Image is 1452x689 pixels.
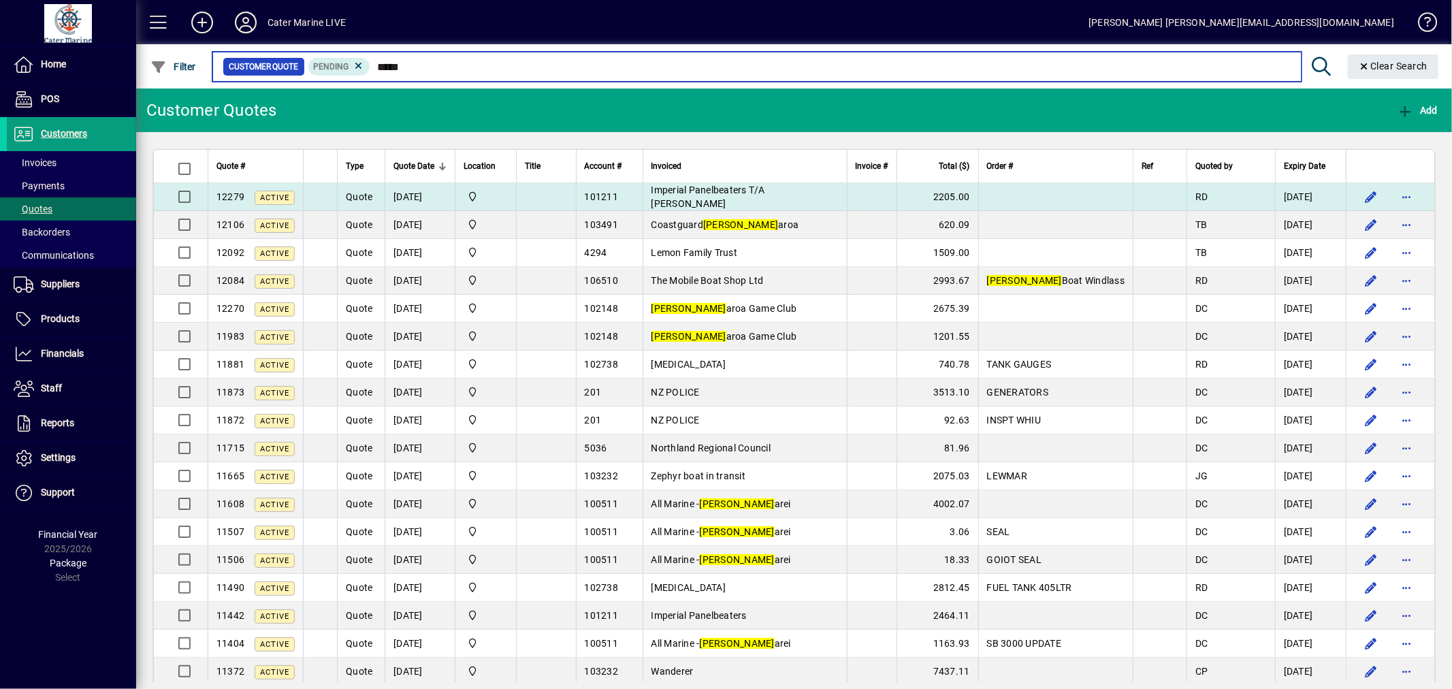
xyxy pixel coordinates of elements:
[1275,211,1346,239] td: [DATE]
[525,159,541,174] span: Title
[1408,3,1435,47] a: Knowledge Base
[7,82,136,116] a: POS
[260,417,289,426] span: Active
[987,387,1049,398] span: GENERATORS
[1395,660,1417,682] button: More options
[1275,630,1346,658] td: [DATE]
[216,666,244,677] span: 11372
[7,174,136,197] a: Payments
[385,351,455,379] td: [DATE]
[897,406,978,434] td: 92.63
[464,385,508,400] span: Cater Marine
[1275,183,1346,211] td: [DATE]
[1275,379,1346,406] td: [DATE]
[346,247,372,258] span: Quote
[1395,186,1417,208] button: More options
[987,159,1014,174] span: Order #
[1195,582,1208,593] span: RD
[1275,434,1346,462] td: [DATE]
[260,249,289,258] span: Active
[464,496,508,511] span: Cater Marine
[1275,323,1346,351] td: [DATE]
[1360,242,1382,263] button: Edit
[150,61,196,72] span: Filter
[651,470,746,481] span: Zephyr boat in transit
[897,183,978,211] td: 2205.00
[651,159,839,174] div: Invoiced
[1195,191,1208,202] span: RD
[897,490,978,518] td: 4002.07
[393,159,447,174] div: Quote Date
[7,151,136,174] a: Invoices
[1142,159,1153,174] span: Ref
[224,10,268,35] button: Profile
[260,361,289,370] span: Active
[585,498,619,509] span: 100511
[464,636,508,651] span: Cater Marine
[1395,298,1417,319] button: More options
[651,498,791,509] span: All Marine - arei
[897,658,978,685] td: 7437.11
[260,528,289,537] span: Active
[260,193,289,202] span: Active
[1360,660,1382,682] button: Edit
[385,462,455,490] td: [DATE]
[385,295,455,323] td: [DATE]
[1395,437,1417,459] button: More options
[41,383,62,394] span: Staff
[585,159,622,174] span: Account #
[41,313,80,324] span: Products
[1275,295,1346,323] td: [DATE]
[216,191,244,202] span: 12279
[700,526,775,537] em: [PERSON_NAME]
[464,159,508,174] div: Location
[346,159,364,174] span: Type
[346,470,372,481] span: Quote
[651,247,738,258] span: Lemon Family Trust
[1395,577,1417,598] button: More options
[585,443,607,453] span: 5036
[651,359,726,370] span: [MEDICAL_DATA]
[180,10,224,35] button: Add
[1195,610,1208,621] span: DC
[216,638,244,649] span: 11404
[216,498,244,509] span: 11608
[651,443,771,453] span: Northland Regional Council
[346,554,372,565] span: Quote
[1360,521,1382,543] button: Edit
[260,500,289,509] span: Active
[1195,387,1208,398] span: DC
[651,331,797,342] span: aroa Game Club
[1395,214,1417,236] button: More options
[1284,159,1338,174] div: Expiry Date
[260,333,289,342] span: Active
[385,630,455,658] td: [DATE]
[585,526,619,537] span: 100511
[41,128,87,139] span: Customers
[464,189,508,204] span: Cater Marine
[385,434,455,462] td: [DATE]
[585,219,619,230] span: 103491
[260,389,289,398] span: Active
[147,54,199,79] button: Filter
[1395,353,1417,375] button: More options
[229,60,299,74] span: Customer Quote
[897,211,978,239] td: 620.09
[346,498,372,509] span: Quote
[1348,54,1439,79] button: Clear
[585,554,619,565] span: 100511
[41,59,66,69] span: Home
[585,415,602,426] span: 201
[268,12,346,33] div: Cater Marine LIVE
[260,445,289,453] span: Active
[987,275,1062,286] em: [PERSON_NAME]
[385,658,455,685] td: [DATE]
[651,303,726,314] em: [PERSON_NAME]
[700,638,775,649] em: [PERSON_NAME]
[1195,159,1233,174] span: Quoted by
[1195,526,1208,537] span: DC
[897,295,978,323] td: 2675.39
[1360,298,1382,319] button: Edit
[1395,632,1417,654] button: More options
[1195,470,1208,481] span: JG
